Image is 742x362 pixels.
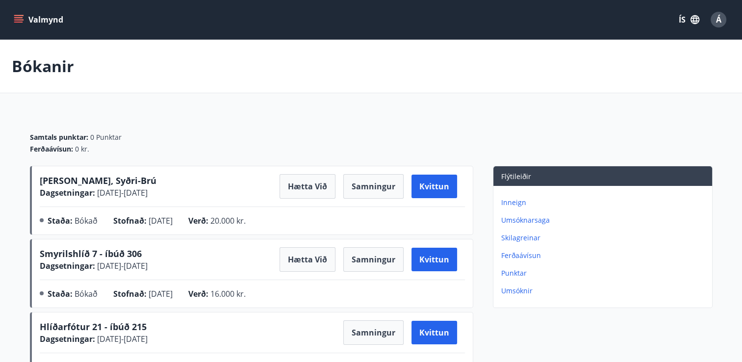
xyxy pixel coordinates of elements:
[75,215,98,226] span: Bókað
[411,321,457,344] button: Kvittun
[411,248,457,271] button: Kvittun
[90,132,122,142] span: 0 Punktar
[95,187,148,198] span: [DATE] - [DATE]
[40,260,95,271] span: Dagsetningar :
[40,175,156,186] span: [PERSON_NAME], Syðri-Brú
[501,215,708,225] p: Umsóknarsaga
[12,11,67,28] button: menu
[40,321,147,333] span: Hlíðarfótur 21 - íbúð 215
[501,268,708,278] p: Punktar
[673,11,705,28] button: ÍS
[210,215,246,226] span: 20.000 kr.
[95,260,148,271] span: [DATE] - [DATE]
[501,233,708,243] p: Skilagreinar
[343,174,404,199] button: Samningur
[40,334,95,344] span: Dagsetningar :
[280,247,335,272] button: Hætta við
[48,288,73,299] span: Staða :
[343,247,404,272] button: Samningur
[113,215,147,226] span: Stofnað :
[411,175,457,198] button: Kvittun
[501,172,531,181] span: Flýtileiðir
[40,248,142,259] span: Smyrilshlíð 7 - íbúð 306
[707,8,730,31] button: Á
[188,288,208,299] span: Verð :
[210,288,246,299] span: 16.000 kr.
[48,215,73,226] span: Staða :
[12,55,74,77] p: Bókanir
[75,288,98,299] span: Bókað
[501,286,708,296] p: Umsóknir
[30,144,73,154] span: Ferðaávísun :
[40,187,95,198] span: Dagsetningar :
[95,334,148,344] span: [DATE] - [DATE]
[716,14,721,25] span: Á
[30,132,88,142] span: Samtals punktar :
[501,198,708,207] p: Inneign
[501,251,708,260] p: Ferðaávísun
[343,320,404,345] button: Samningur
[149,215,173,226] span: [DATE]
[280,174,335,199] button: Hætta við
[149,288,173,299] span: [DATE]
[75,144,89,154] span: 0 kr.
[188,215,208,226] span: Verð :
[113,288,147,299] span: Stofnað :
